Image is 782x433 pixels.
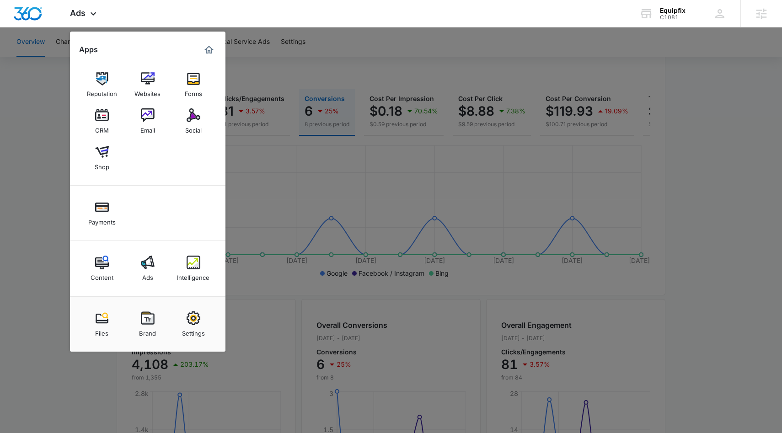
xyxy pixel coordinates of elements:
a: Websites [130,67,165,102]
div: Files [95,325,108,337]
div: Payments [88,214,116,226]
div: Forms [185,86,202,97]
div: Content [91,269,113,281]
a: Email [130,104,165,139]
div: Brand [139,325,156,337]
a: Social [176,104,211,139]
div: Settings [182,325,205,337]
a: Shop [85,140,119,175]
a: Ads [130,251,165,286]
div: account name [660,7,686,14]
h2: Apps [79,45,98,54]
div: Intelligence [177,269,209,281]
div: CRM [95,122,109,134]
div: Shop [95,159,109,171]
a: Content [85,251,119,286]
a: Settings [176,307,211,342]
div: Reputation [87,86,117,97]
div: account id [660,14,686,21]
a: CRM [85,104,119,139]
a: Payments [85,196,119,230]
a: Brand [130,307,165,342]
a: Intelligence [176,251,211,286]
div: Websites [134,86,161,97]
a: Forms [176,67,211,102]
a: Files [85,307,119,342]
a: Marketing 360® Dashboard [202,43,216,57]
div: Ads [142,269,153,281]
span: Ads [70,8,86,18]
div: Social [185,122,202,134]
div: Email [140,122,155,134]
a: Reputation [85,67,119,102]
